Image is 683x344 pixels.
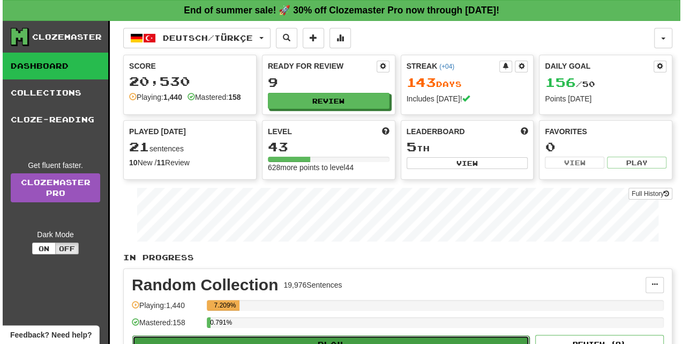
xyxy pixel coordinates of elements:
[265,61,374,71] div: Ready for Review
[542,157,602,169] button: View
[604,157,664,169] button: Play
[404,140,526,154] div: th
[226,93,238,101] strong: 158
[8,173,97,202] a: ClozemasterPro
[126,158,135,167] strong: 10
[542,126,664,137] div: Favorites
[154,158,162,167] strong: 11
[126,61,248,71] div: Score
[126,75,248,88] div: 20,530
[265,162,387,173] div: 628 more points to level 44
[542,140,664,153] div: 0
[542,93,664,104] div: Points [DATE]
[542,75,573,90] span: 156
[404,157,526,169] button: View
[161,93,179,101] strong: 1,440
[121,252,670,263] p: In Progress
[404,126,462,137] span: Leaderboard
[207,300,237,311] div: 7.209%
[7,330,89,340] span: Open feedback widget
[404,139,414,154] span: 5
[29,243,53,254] button: On
[265,126,289,137] span: Level
[273,28,295,48] button: Search sentences
[52,243,76,254] button: Off
[29,32,99,42] div: Clozemaster
[129,300,199,318] div: Playing: 1,440
[8,229,97,240] div: Dark Mode
[126,157,248,168] div: New / Review
[8,160,97,171] div: Get fluent faster.
[626,188,670,200] button: Full History
[404,93,526,104] div: Includes [DATE]!
[300,28,321,48] button: Add sentence to collection
[542,61,651,72] div: Daily Goal
[129,317,199,335] div: Mastered: 158
[281,280,339,290] div: 19,976 Sentences
[185,92,238,103] div: Mastered:
[265,93,387,109] button: Review
[327,28,348,48] button: More stats
[129,277,275,293] div: Random Collection
[265,140,387,153] div: 43
[126,92,179,103] div: Playing:
[542,79,592,89] span: / 50
[379,126,387,137] span: Score more points to level up
[160,33,250,42] span: Deutsch / Türkçe
[126,140,248,154] div: sentences
[517,126,525,137] span: This week in points, UTC
[437,63,452,70] a: (+04)
[404,76,526,90] div: Day s
[126,139,147,154] span: 21
[404,75,433,90] span: 143
[121,28,268,48] button: Deutsch/Türkçe
[265,76,387,89] div: 9
[181,5,497,16] strong: End of summer sale! 🚀 30% off Clozemaster Pro now through [DATE]!
[126,126,183,137] span: Played [DATE]
[404,61,497,71] div: Streak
